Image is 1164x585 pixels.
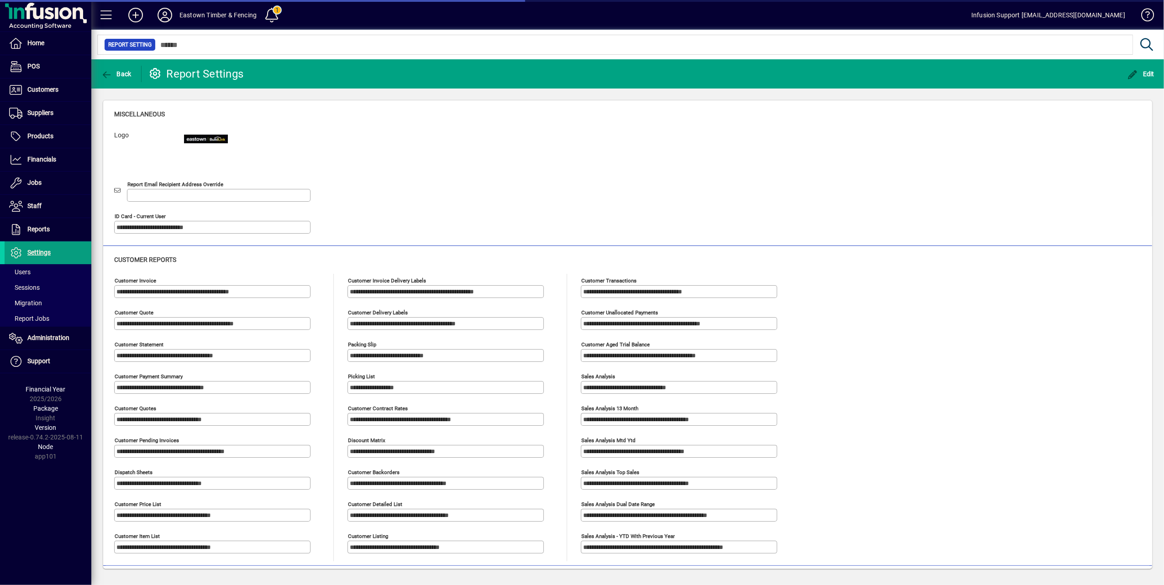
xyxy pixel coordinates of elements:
[5,295,91,311] a: Migration
[27,179,42,186] span: Jobs
[115,469,153,475] mat-label: Dispatch sheets
[101,70,132,78] span: Back
[5,218,91,241] a: Reports
[9,299,42,307] span: Migration
[5,195,91,218] a: Staff
[26,386,66,393] span: Financial Year
[5,55,91,78] a: POS
[5,148,91,171] a: Financials
[38,443,53,450] span: Node
[5,327,91,350] a: Administration
[348,373,375,380] mat-label: Picking List
[5,350,91,373] a: Support
[121,7,150,23] button: Add
[27,357,50,365] span: Support
[348,277,426,284] mat-label: Customer invoice delivery labels
[108,40,152,49] span: Report Setting
[971,8,1125,22] div: Infusion Support [EMAIL_ADDRESS][DOMAIN_NAME]
[27,132,53,140] span: Products
[150,7,179,23] button: Profile
[27,334,69,341] span: Administration
[33,405,58,412] span: Package
[581,501,655,507] mat-label: Sales analysis dual date range
[27,109,53,116] span: Suppliers
[148,67,244,81] div: Report Settings
[1127,70,1155,78] span: Edit
[27,156,56,163] span: Financials
[115,373,183,380] mat-label: Customer Payment Summary
[9,268,31,276] span: Users
[27,202,42,209] span: Staff
[581,437,636,444] mat-label: Sales analysis mtd ytd
[27,63,40,70] span: POS
[9,315,49,322] span: Report Jobs
[115,309,153,316] mat-label: Customer quote
[581,309,658,316] mat-label: Customer unallocated payments
[5,78,91,101] a: Customers
[581,469,639,475] mat-label: Sales analysis top sales
[115,277,156,284] mat-label: Customer invoice
[348,309,408,316] mat-label: Customer delivery labels
[348,437,385,444] mat-label: Discount Matrix
[5,32,91,55] a: Home
[5,280,91,295] a: Sessions
[348,501,402,507] mat-label: Customer Detailed List
[127,181,223,188] mat-label: Report Email Recipient Address Override
[27,225,50,233] span: Reports
[348,341,376,348] mat-label: Packing Slip
[91,66,142,82] app-page-header-button: Back
[114,110,165,118] span: Miscellaneous
[348,469,400,475] mat-label: Customer Backorders
[107,131,177,167] label: Logo
[115,213,166,219] mat-label: ID Card - Current User
[115,437,179,444] mat-label: Customer pending invoices
[27,39,44,47] span: Home
[114,256,176,263] span: Customer reports
[9,284,40,291] span: Sessions
[27,86,58,93] span: Customers
[99,66,134,82] button: Back
[5,311,91,326] a: Report Jobs
[581,277,637,284] mat-label: Customer transactions
[348,405,408,412] mat-label: Customer Contract Rates
[581,373,615,380] mat-label: Sales analysis
[5,172,91,194] a: Jobs
[5,264,91,280] a: Users
[35,424,57,431] span: Version
[581,341,650,348] mat-label: Customer aged trial balance
[581,533,675,539] mat-label: Sales analysis - YTD with previous year
[115,501,161,507] mat-label: Customer Price List
[179,8,257,22] div: Eastown Timber & Fencing
[5,102,91,125] a: Suppliers
[581,405,638,412] mat-label: Sales analysis 13 month
[5,125,91,148] a: Products
[115,341,163,348] mat-label: Customer statement
[1125,66,1157,82] button: Edit
[115,533,160,539] mat-label: Customer Item List
[348,533,388,539] mat-label: Customer Listing
[27,249,51,256] span: Settings
[115,405,156,412] mat-label: Customer quotes
[1134,2,1153,31] a: Knowledge Base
